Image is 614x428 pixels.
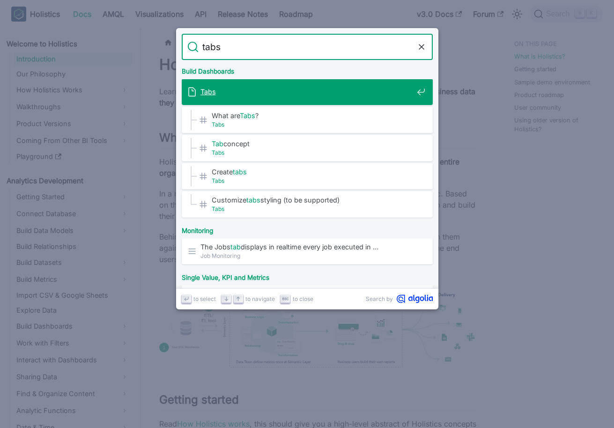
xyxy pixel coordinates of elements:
mark: Tabs [212,177,224,184]
input: Search docs [199,34,416,60]
span: Customize styling (to be supported)​ [212,195,413,204]
a: The Jobstabdisplays in realtime every job executed in …Job Monitoring [182,238,433,264]
button: Clear the query [416,41,427,53]
mark: Tab [212,140,223,148]
svg: Arrow down [223,295,230,302]
mark: tabs [246,196,260,204]
mark: Tabs [240,112,255,120]
svg: Arrow up [235,295,242,302]
mark: Tabs [212,205,224,212]
mark: Tabs [212,121,224,128]
a: Customizetabsstyling (to be supported)​Tabs [182,191,433,218]
span: The Jobs displays in realtime every job executed in … [200,242,413,251]
div: Build Dashboards [180,60,435,79]
div: Monitoring [180,219,435,238]
a: Tabconcept​Tabs [182,135,433,161]
span: What are ?​ [212,111,413,120]
a: Search byAlgolia [366,294,433,303]
div: Single Value, KPI and Metrics [180,266,435,285]
mark: Tabs [212,149,224,156]
span: Search by [366,294,393,303]
span: Job Monitoring [200,251,413,260]
mark: tabs [233,168,247,176]
svg: Escape key [282,295,289,302]
svg: Enter key [183,295,190,302]
span: Create ​ [212,167,413,176]
a: What areTabs?​Tabs [182,107,433,133]
a: In Styletab, you can start with general styling options …KPI Metric [182,285,433,311]
span: concept​ [212,139,413,148]
a: Createtabs​Tabs [182,163,433,189]
svg: Algolia [397,294,433,303]
mark: Tabs [200,88,216,96]
a: Tabs [182,79,433,105]
span: to select [193,294,216,303]
mark: tab [230,243,241,251]
span: to navigate [245,294,275,303]
span: to close [293,294,313,303]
